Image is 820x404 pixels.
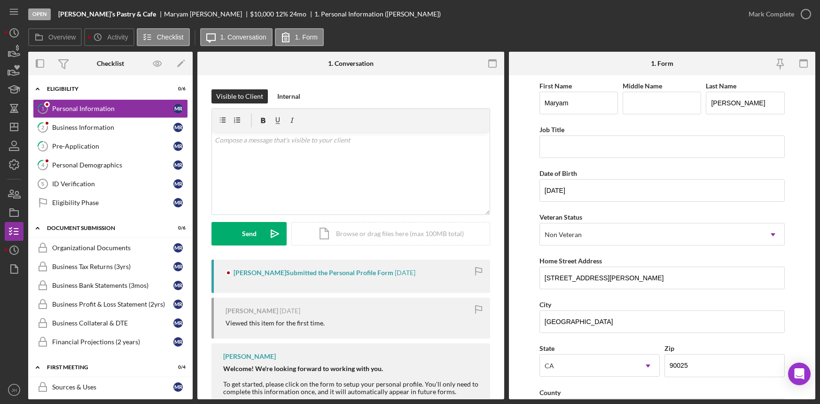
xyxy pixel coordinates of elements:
div: Open [28,8,51,20]
div: M R [173,382,183,392]
div: ID Verification [52,180,173,188]
button: Activity [84,28,134,46]
div: Pre-Application [52,143,173,150]
div: Personal Demographics [52,161,173,169]
div: M R [173,123,183,132]
button: JH [5,380,23,399]
a: Eligibility PhaseMR [33,193,188,212]
b: [PERSON_NAME]’s Pastry & Cafe [58,10,156,18]
label: Home Street Address [539,257,602,265]
div: Document Submission [47,225,162,231]
button: 1. Form [275,28,324,46]
tspan: 2 [41,124,44,130]
button: Internal [273,89,305,103]
div: M R [173,198,183,207]
div: Open Intercom Messenger [788,363,811,385]
div: 0 / 6 [169,225,186,231]
div: Send [242,222,257,246]
div: Sources & Uses [52,383,173,391]
strong: Welcome! We're looking forward to working with you. [223,364,383,372]
label: Activity [107,33,128,41]
div: To get started, please click on the form to setup your personal profile. You'll only need to comp... [223,365,481,395]
button: Checklist [137,28,190,46]
button: Mark Complete [739,5,815,24]
label: Job Title [539,126,564,134]
label: Zip [664,344,674,352]
a: Organizational DocumentsMR [33,238,188,257]
div: Internal [277,89,300,103]
tspan: 3 [41,143,44,149]
button: Visible to Client [211,89,268,103]
button: 1. Conversation [200,28,273,46]
div: CA [545,362,554,370]
label: City [539,301,551,309]
a: 3Pre-ApplicationMR [33,137,188,156]
div: [PERSON_NAME] [223,353,276,360]
div: Eligibility Phase [52,199,173,206]
div: M R [173,142,183,151]
div: Business Information [52,124,173,131]
div: M R [173,104,183,113]
label: Date of Birth [539,169,577,177]
a: Financial Projections (2 years)MR [33,333,188,351]
div: M R [173,337,183,347]
div: Business Profit & Loss Statement (2yrs) [52,301,173,308]
label: Checklist [157,33,184,41]
label: 1. Conversation [220,33,266,41]
a: Business Collateral & DTEMR [33,314,188,333]
tspan: 1 [41,105,44,111]
div: Viewed this item for the first time. [226,319,325,327]
div: M R [173,179,183,189]
button: Send [211,222,287,246]
div: Business Bank Statements (3mos) [52,282,173,289]
div: Eligibility [47,86,162,92]
div: 1. Form [651,60,673,67]
div: M R [173,262,183,271]
div: Maryam [PERSON_NAME] [164,10,250,18]
div: Visible to Client [216,89,263,103]
time: 2025-09-30 16:48 [395,269,415,277]
a: Business Tax Returns (3yrs)MR [33,257,188,276]
div: Business Tax Returns (3yrs) [52,263,173,270]
label: County [539,388,561,396]
a: 2Business InformationMR [33,118,188,137]
div: Business Collateral & DTE [52,319,173,327]
a: Business Bank Statements (3mos)MR [33,276,188,295]
div: Mark Complete [749,5,794,24]
button: Overview [28,28,82,46]
a: 5ID VerificationMR [33,174,188,193]
div: Checklist [97,60,124,67]
div: Personal Information [52,105,173,112]
div: 1. Conversation [328,60,374,67]
text: JH [11,388,17,393]
div: M R [173,160,183,170]
div: Non Veteran [545,231,582,238]
a: 4Personal DemographicsMR [33,156,188,174]
div: Organizational Documents [52,244,173,252]
label: First Name [539,82,572,90]
div: M R [173,281,183,290]
div: 0 / 6 [169,86,186,92]
span: $10,000 [250,10,274,18]
a: Business Profit & Loss Statement (2yrs)MR [33,295,188,314]
div: Financial Projections (2 years) [52,338,173,346]
time: 2025-09-30 16:47 [280,307,300,315]
tspan: 5 [41,181,44,187]
label: Middle Name [623,82,662,90]
div: [PERSON_NAME] Submitted the Personal Profile Form [234,269,393,277]
tspan: 4 [41,162,45,168]
a: 1Personal InformationMR [33,99,188,118]
label: Overview [48,33,76,41]
div: 24 mo [289,10,306,18]
div: 0 / 4 [169,364,186,370]
div: First Meeting [47,364,162,370]
a: Sources & UsesMR [33,378,188,396]
label: Last Name [706,82,736,90]
div: [PERSON_NAME] [226,307,278,315]
div: 1. Personal Information ([PERSON_NAME]) [314,10,441,18]
div: 12 % [275,10,288,18]
div: M R [173,318,183,328]
div: M R [173,243,183,253]
label: 1. Form [295,33,318,41]
div: M R [173,300,183,309]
